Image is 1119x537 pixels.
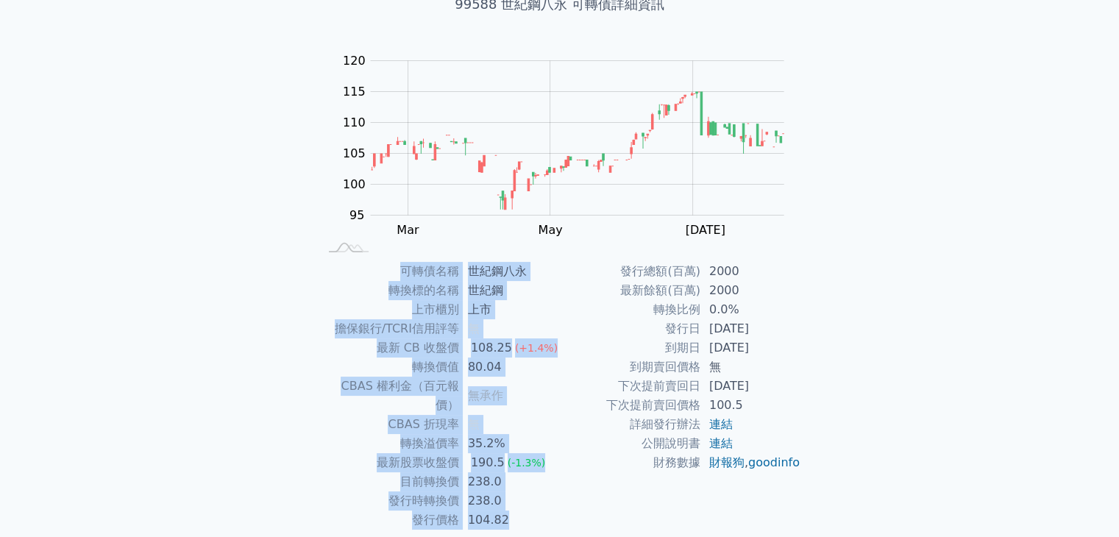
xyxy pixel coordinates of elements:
td: 轉換標的名稱 [319,281,459,300]
tspan: 95 [349,208,364,222]
td: 發行價格 [319,511,459,530]
td: [DATE] [700,338,801,358]
tspan: [DATE] [686,223,725,237]
td: 發行時轉換價 [319,491,459,511]
td: 上市櫃別 [319,300,459,319]
td: 最新股票收盤價 [319,453,459,472]
g: Chart [335,54,806,237]
td: 轉換溢價率 [319,434,459,453]
tspan: 115 [343,85,366,99]
td: 到期賣回價格 [560,358,700,377]
iframe: Chat Widget [1045,466,1119,537]
td: 轉換比例 [560,300,700,319]
td: 世紀鋼 [459,281,560,300]
td: CBAS 折現率 [319,415,459,434]
td: 2000 [700,262,801,281]
td: 238.0 [459,491,560,511]
td: [DATE] [700,319,801,338]
td: 104.82 [459,511,560,530]
tspan: May [538,223,562,237]
tspan: 120 [343,54,366,68]
tspan: 105 [343,146,366,160]
td: 2000 [700,281,801,300]
td: 35.2% [459,434,560,453]
td: 發行日 [560,319,700,338]
td: 目前轉換價 [319,472,459,491]
span: (+1.4%) [515,342,558,354]
span: 無承作 [468,388,503,402]
td: 公開說明書 [560,434,700,453]
div: 聊天小工具 [1045,466,1119,537]
div: 108.25 [468,338,515,358]
td: 0.0% [700,300,801,319]
a: 財報狗 [709,455,745,469]
td: 238.0 [459,472,560,491]
td: 發行總額(百萬) [560,262,700,281]
td: 最新 CB 收盤價 [319,338,459,358]
tspan: 100 [343,177,366,191]
a: 連結 [709,417,733,431]
td: 下次提前賣回價格 [560,396,700,415]
span: 無 [468,417,480,431]
td: , [700,453,801,472]
td: 世紀鋼八永 [459,262,560,281]
td: 80.04 [459,358,560,377]
tspan: Mar [397,223,419,237]
td: 最新餘額(百萬) [560,281,700,300]
div: 190.5 [468,453,508,472]
td: 詳細發行辦法 [560,415,700,434]
td: 100.5 [700,396,801,415]
td: CBAS 權利金（百元報價） [319,377,459,415]
span: (-1.3%) [508,457,546,469]
td: 轉換價值 [319,358,459,377]
td: 財務數據 [560,453,700,472]
td: 到期日 [560,338,700,358]
td: 可轉債名稱 [319,262,459,281]
a: goodinfo [748,455,800,469]
td: 上市 [459,300,560,319]
span: 無 [468,321,480,335]
a: 連結 [709,436,733,450]
td: [DATE] [700,377,801,396]
tspan: 110 [343,115,366,129]
td: 無 [700,358,801,377]
td: 下次提前賣回日 [560,377,700,396]
td: 擔保銀行/TCRI信用評等 [319,319,459,338]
